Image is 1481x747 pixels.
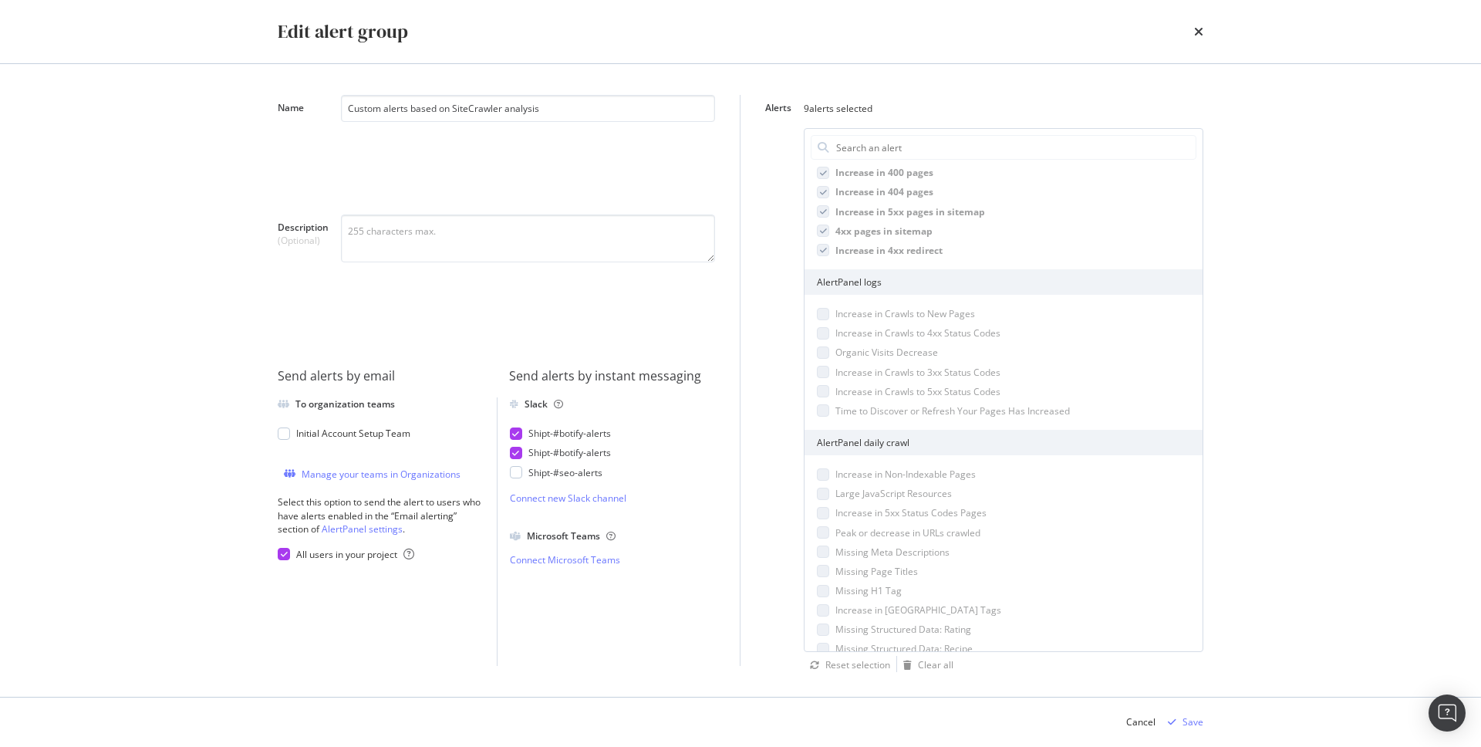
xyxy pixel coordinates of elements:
[765,101,791,118] label: Alerts
[835,468,976,481] span: Increase in Non-Indexable Pages
[296,427,410,440] span: Initial Account Setup Team
[302,468,460,481] div: Manage your teams in Organizations
[528,446,611,459] div: Shipt - #botify-alerts
[835,244,943,257] span: Increase in 4xx redirect
[509,367,716,385] div: Send alerts by instant messaging
[278,367,484,385] div: Send alerts by email
[278,234,329,247] span: (Optional)
[1162,710,1203,735] button: Save
[835,642,973,655] span: Missing Structured Data: Recipe
[341,95,715,122] input: Name
[835,623,971,636] span: Missing Structured Data: Rating
[835,136,1196,159] input: Search an alert
[295,397,395,411] div: To organization teams
[510,553,716,566] a: Connect Microsoft Teams
[1126,710,1155,735] button: Cancel
[528,466,602,479] div: Shipt - #seo-alerts
[835,404,1070,417] span: Time to Discover or Refresh Your Pages Has Increased
[835,565,918,578] span: Missing Page Titles
[296,548,397,561] span: All users in your project
[835,506,987,519] span: Increase in 5xx Status Codes Pages
[278,101,329,198] label: Name
[897,656,953,674] button: Clear all
[322,522,403,536] a: AlertPanel settings
[510,492,716,505] a: Connect new Slack channel
[835,385,1000,398] span: Increase in Crawls to 5xx Status Codes
[835,346,938,359] span: Organic Visits Decrease
[825,658,890,671] div: Reset selection
[1429,695,1466,732] div: Open Intercom Messenger
[835,603,1001,617] span: Increase in [GEOGRAPHIC_DATA] Tags
[527,529,616,543] div: Microsoft Teams
[835,205,985,218] span: Increase in 5xx pages in sitemap
[278,221,329,234] span: Description
[805,430,1203,455] div: AlertPanel daily crawl
[835,366,1000,379] span: Increase in Crawls to 3xx Status Codes
[835,326,1000,340] span: Increase in Crawls to 4xx Status Codes
[835,546,950,559] span: Missing Meta Descriptions
[1126,715,1155,728] div: Cancel
[835,526,980,539] span: Peak or decrease in URLs crawled
[805,269,1203,295] div: AlertPanel logs
[278,495,484,535] div: Select this option to send the alert to users who have alerts enabled in the “Email alerting” sec...
[278,465,460,483] button: Manage your teams in Organizations
[1194,19,1203,45] div: times
[835,225,933,238] span: 4xx pages in sitemap
[528,427,611,440] div: Shipt - #botify-alerts
[835,185,933,198] span: Increase in 404 pages
[804,656,890,674] button: Reset selection
[278,19,408,45] div: Edit alert group
[525,397,563,411] div: Slack
[835,584,902,597] span: Missing H1 Tag
[835,307,975,320] span: Increase in Crawls to New Pages
[804,102,872,115] div: 9 alerts selected
[1182,715,1203,728] div: Save
[918,658,953,671] div: Clear all
[835,487,952,500] span: Large JavaScript Resources
[835,166,933,179] span: Increase in 400 pages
